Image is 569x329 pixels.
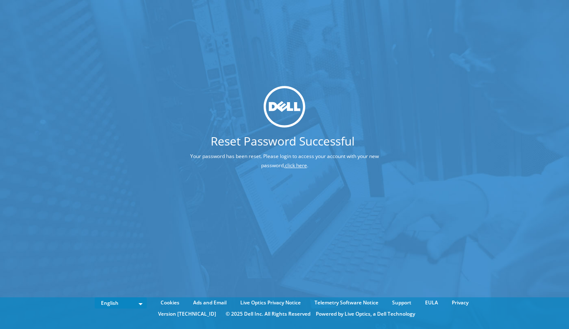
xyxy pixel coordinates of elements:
[264,86,305,128] img: dell_svg_logo.svg
[446,298,475,307] a: Privacy
[154,298,186,307] a: Cookies
[316,309,415,319] li: Powered by Live Optics, a Dell Technology
[154,309,220,319] li: Version [TECHNICAL_ID]
[187,298,233,307] a: Ads and Email
[142,135,423,147] h1: Reset Password Successful
[419,298,444,307] a: EULA
[285,162,307,169] a: click here
[234,298,307,307] a: Live Optics Privacy Notice
[142,152,427,170] p: Your password has been reset. Please login to access your account with your new password, .
[386,298,418,307] a: Support
[308,298,385,307] a: Telemetry Software Notice
[222,309,315,319] li: © 2025 Dell Inc. All Rights Reserved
